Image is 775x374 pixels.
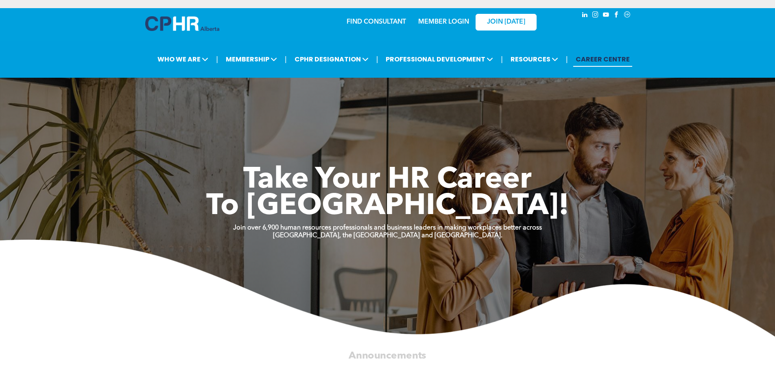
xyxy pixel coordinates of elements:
img: A blue and white logo for cp alberta [145,16,219,31]
a: Social network [623,10,632,21]
li: | [501,51,503,68]
a: instagram [591,10,600,21]
span: To [GEOGRAPHIC_DATA]! [206,192,569,221]
a: facebook [612,10,621,21]
span: Take Your HR Career [243,166,532,195]
strong: [GEOGRAPHIC_DATA], the [GEOGRAPHIC_DATA] and [GEOGRAPHIC_DATA]. [273,232,502,239]
span: Announcements [349,351,426,361]
span: WHO WE ARE [155,52,211,67]
a: linkedin [581,10,589,21]
span: PROFESSIONAL DEVELOPMENT [383,52,496,67]
span: JOIN [DATE] [487,18,525,26]
a: JOIN [DATE] [476,14,537,31]
li: | [566,51,568,68]
li: | [285,51,287,68]
a: FIND CONSULTANT [347,19,406,25]
strong: Join over 6,900 human resources professionals and business leaders in making workplaces better ac... [233,225,542,231]
a: CAREER CENTRE [573,52,632,67]
li: | [376,51,378,68]
span: CPHR DESIGNATION [292,52,371,67]
span: RESOURCES [508,52,561,67]
a: MEMBER LOGIN [418,19,469,25]
span: MEMBERSHIP [223,52,279,67]
li: | [216,51,218,68]
a: youtube [602,10,611,21]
